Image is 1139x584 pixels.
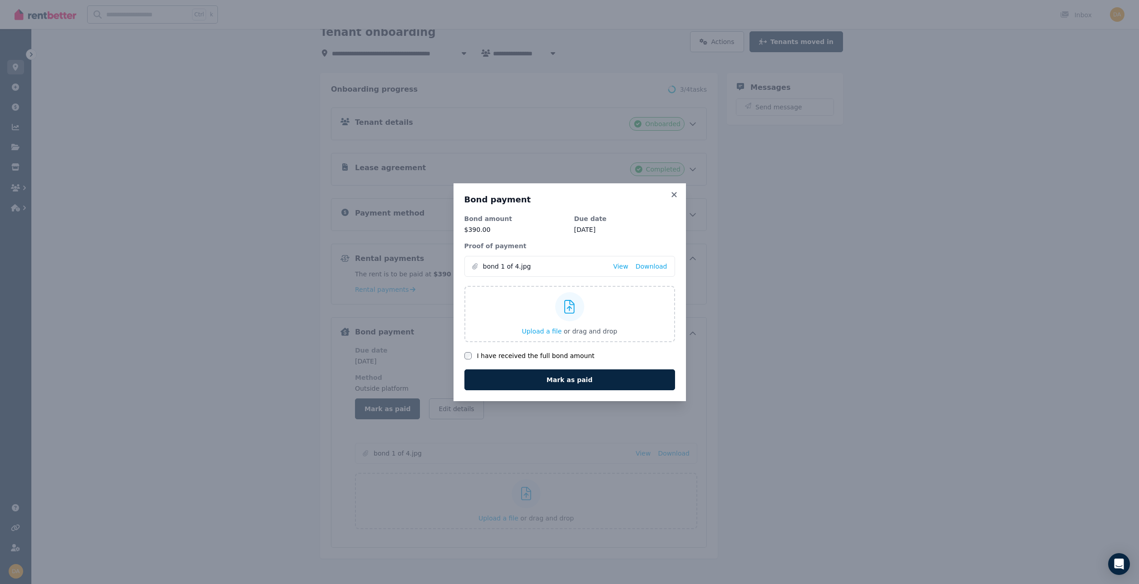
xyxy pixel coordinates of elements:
[522,328,562,335] span: Upload a file
[464,194,675,205] h3: Bond payment
[613,262,628,271] a: View
[522,327,617,336] button: Upload a file or drag and drop
[464,369,675,390] button: Mark as paid
[574,225,675,234] dd: [DATE]
[464,225,565,234] p: $390.00
[1108,553,1130,575] div: Open Intercom Messenger
[464,214,565,223] dt: Bond amount
[477,351,595,360] label: I have received the full bond amount
[636,262,667,271] a: Download
[483,262,606,271] span: bond 1 of 4.jpg
[574,214,675,223] dt: Due date
[464,241,675,250] dt: Proof of payment
[564,328,617,335] span: or drag and drop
